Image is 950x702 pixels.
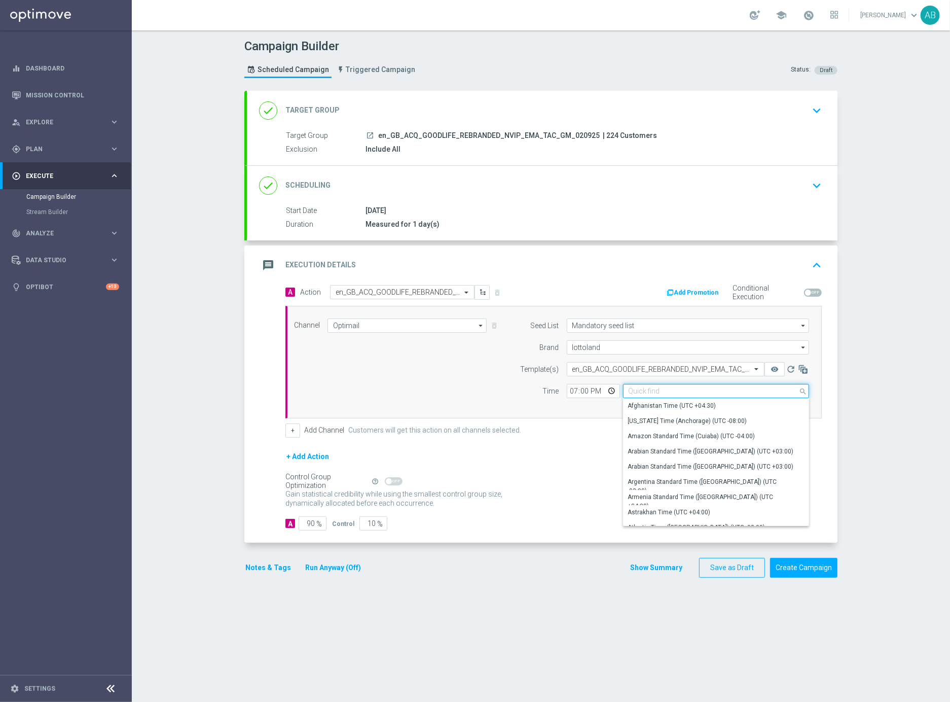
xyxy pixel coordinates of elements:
[294,321,320,330] label: Channel
[304,561,362,574] button: Run Anyway (Off)
[628,447,794,456] div: Arabian Standard Time ([GEOGRAPHIC_DATA]) (UTC +03:00)
[26,146,109,152] span: Plan
[540,343,559,352] label: Brand
[699,558,765,578] button: Save as Draft
[11,145,120,153] button: gps_fixed Plan keyboard_arrow_right
[628,493,796,511] div: Armenia Standard Time ([GEOGRAPHIC_DATA]) (UTC +04:00)
[259,177,277,195] i: done
[12,55,119,82] div: Dashboard
[770,558,837,578] button: Create Campaign
[26,173,109,179] span: Execute
[12,229,109,238] div: Analyze
[12,171,21,181] i: play_circle_outline
[258,65,329,74] span: Scheduled Campaign
[285,181,331,190] h2: Scheduling
[623,460,801,475] div: Press SPACE to select this row.
[286,145,366,154] label: Exclusion
[300,288,321,297] label: Action
[12,145,109,154] div: Plan
[628,416,747,426] div: [US_STATE] Time (Anchorage) (UTC -08:00)
[285,519,295,528] div: A
[259,101,277,120] i: done
[285,288,295,297] span: A
[12,171,109,181] div: Execute
[12,118,21,127] i: person_search
[543,387,559,396] label: Time
[623,475,801,490] div: Press SPACE to select this row.
[332,519,354,528] div: Control
[12,82,119,109] div: Mission Control
[623,414,801,429] div: Press SPACE to select this row.
[259,101,825,120] div: done Target Group keyboard_arrow_down
[286,206,366,216] label: Start Date
[109,228,119,238] i: keyboard_arrow_right
[11,118,120,126] button: person_search Explore keyboard_arrow_right
[109,171,119,181] i: keyboard_arrow_right
[244,39,420,54] h1: Campaign Builder
[11,64,120,73] button: equalizer Dashboard
[820,67,832,74] span: Draft
[808,101,825,120] button: keyboard_arrow_down
[567,340,809,355] input: Select
[285,260,356,270] h2: Execution Details
[628,432,755,441] div: Amazon Standard Time (Cuiaba) (UTC -04:00)
[330,285,474,299] ng-select: en_GB_ACQ_GOODLIFE_REBRANDED_NVIP_EMA_TAC_GM
[12,283,21,292] i: lightbulb
[11,256,120,264] button: Data Studio keyboard_arrow_right
[378,131,600,141] span: en_GB_ACQ_GOODLIFE_REBRANDED_NVIP_EMA_TAC_GM_020925
[285,424,300,438] button: +
[603,131,657,141] span: | 224 Customers
[628,462,794,471] div: Arabian Standard Time ([GEOGRAPHIC_DATA]) (UTC +03:00)
[26,273,106,300] a: Optibot
[521,365,559,374] label: Template(s)
[259,256,277,274] i: message
[109,255,119,265] i: keyboard_arrow_right
[372,478,379,485] i: help_outline
[26,193,105,201] a: Campaign Builder
[628,523,765,532] div: Atlantic Time ([GEOGRAPHIC_DATA]) (UTC -03:00)
[24,686,55,692] a: Settings
[908,10,920,21] span: keyboard_arrow_down
[285,473,371,490] div: Control Group Optimization
[285,450,330,463] button: + Add Action
[109,144,119,154] i: keyboard_arrow_right
[285,106,340,115] h2: Target Group
[776,10,787,21] span: school
[259,256,825,275] div: message Execution Details keyboard_arrow_up
[304,426,344,435] label: Add Channel
[623,384,809,398] input: Quick find
[476,319,486,332] i: arrow_drop_down
[286,220,366,229] label: Duration
[791,65,811,75] div: Status:
[809,258,824,273] i: keyboard_arrow_up
[26,55,119,82] a: Dashboard
[11,172,120,180] div: play_circle_outline Execute keyboard_arrow_right
[623,505,801,520] div: Press SPACE to select this row.
[12,64,21,73] i: equalizer
[334,61,418,78] a: Triggered Campaign
[259,176,825,195] div: done Scheduling keyboard_arrow_down
[316,520,322,529] span: %
[109,117,119,127] i: keyboard_arrow_right
[26,82,119,109] a: Mission Control
[11,229,120,237] button: track_changes Analyze keyboard_arrow_right
[798,319,809,332] i: arrow_drop_down
[10,684,19,693] i: settings
[12,273,119,300] div: Optibot
[531,322,559,330] label: Seed List
[366,131,374,139] i: launch
[11,283,120,291] button: lightbulb Optibot +10
[366,205,818,216] div: [DATE]
[11,91,120,99] button: Mission Control
[12,145,21,154] i: gps_fixed
[244,561,292,574] button: Notes & Tags
[26,230,109,236] span: Analyze
[623,399,801,414] div: Press SPACE to select this row.
[346,65,415,74] span: Triggered Campaign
